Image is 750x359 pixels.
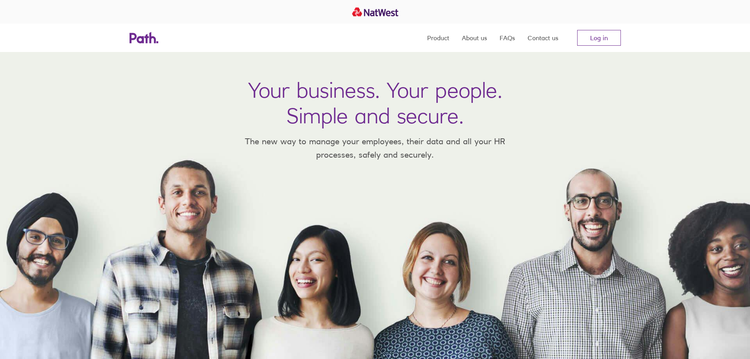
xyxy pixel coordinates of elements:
a: FAQs [500,24,515,52]
a: Product [427,24,449,52]
a: Contact us [528,24,558,52]
a: About us [462,24,487,52]
a: Log in [577,30,621,46]
p: The new way to manage your employees, their data and all your HR processes, safely and securely. [233,135,517,161]
h1: Your business. Your people. Simple and secure. [248,77,502,128]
